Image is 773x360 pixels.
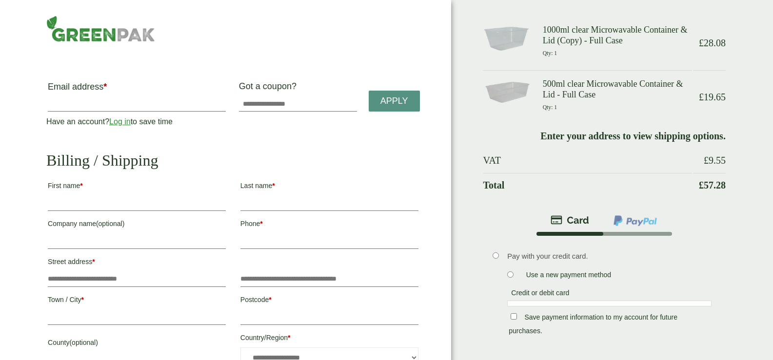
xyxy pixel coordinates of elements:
span: (optional) [96,220,124,227]
label: County [48,336,226,352]
abbr: required [269,296,271,303]
span: £ [699,180,704,190]
label: Got a coupon? [239,81,300,96]
h3: 1000ml clear Microwavable Container & Lid (Copy) - Full Case [543,25,692,46]
label: Country/Region [240,331,418,347]
span: £ [699,38,704,48]
abbr: required [80,182,82,189]
abbr: required [81,296,84,303]
label: Street address [48,255,226,271]
label: First name [48,179,226,195]
bdi: 57.28 [699,180,726,190]
label: Email address [48,82,226,96]
label: Town / City [48,293,226,309]
span: Apply [380,96,408,107]
abbr: required [92,258,95,265]
label: Postcode [240,293,418,309]
h2: Billing / Shipping [46,151,419,170]
label: Company name [48,217,226,233]
span: £ [704,155,709,166]
small: Qty: 1 [543,50,557,57]
img: stripe.png [551,214,589,226]
bdi: 9.55 [704,155,726,166]
small: Qty: 1 [543,104,557,111]
p: Pay with your credit card. [507,251,712,262]
abbr: required [103,82,107,92]
label: Use a new payment method [522,271,615,282]
abbr: required [260,220,262,227]
th: Total [483,173,692,197]
h3: 500ml clear Microwavable Container & Lid - Full Case [543,79,692,100]
abbr: required [288,334,290,341]
label: Last name [240,179,418,195]
a: Log in [109,117,131,126]
span: £ [699,92,704,102]
a: Apply [369,91,420,112]
bdi: 28.08 [699,38,726,48]
img: GreenPak Supplies [46,16,155,42]
th: VAT [483,149,692,172]
label: Credit or debit card [507,289,573,300]
td: Enter your address to view shipping options. [483,124,726,148]
img: ppcp-gateway.png [613,214,658,227]
label: Save payment information to my account for future purchases. [509,313,677,338]
span: (optional) [69,339,98,346]
abbr: required [272,182,275,189]
bdi: 19.65 [699,92,726,102]
p: Have an account? to save time [46,116,227,128]
label: Phone [240,217,418,233]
